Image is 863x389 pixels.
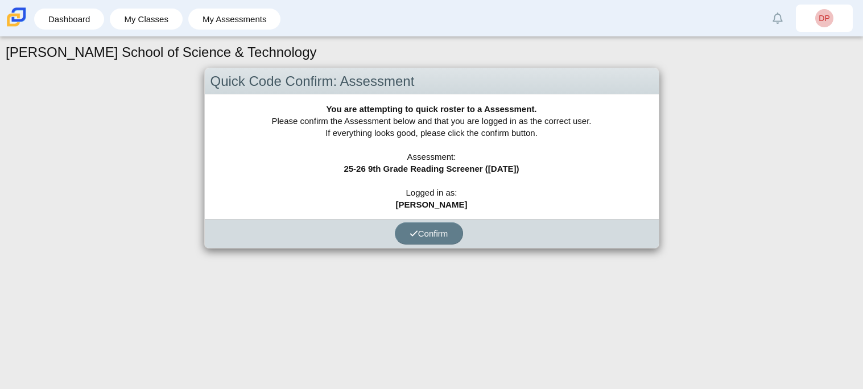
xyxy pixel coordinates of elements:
a: Carmen School of Science & Technology [5,21,28,31]
button: Confirm [395,222,463,245]
a: Alerts [765,6,790,31]
img: Carmen School of Science & Technology [5,5,28,29]
h1: [PERSON_NAME] School of Science & Technology [6,43,317,62]
a: Dashboard [40,9,98,30]
div: Please confirm the Assessment below and that you are logged in as the correct user. If everything... [205,94,659,219]
a: DP [796,5,853,32]
span: Confirm [410,229,448,238]
span: DP [819,14,829,22]
b: [PERSON_NAME] [396,200,468,209]
b: You are attempting to quick roster to a Assessment. [326,104,536,114]
a: My Assessments [194,9,275,30]
div: Quick Code Confirm: Assessment [205,68,659,95]
b: 25-26 9th Grade Reading Screener ([DATE]) [344,164,519,173]
a: My Classes [115,9,177,30]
